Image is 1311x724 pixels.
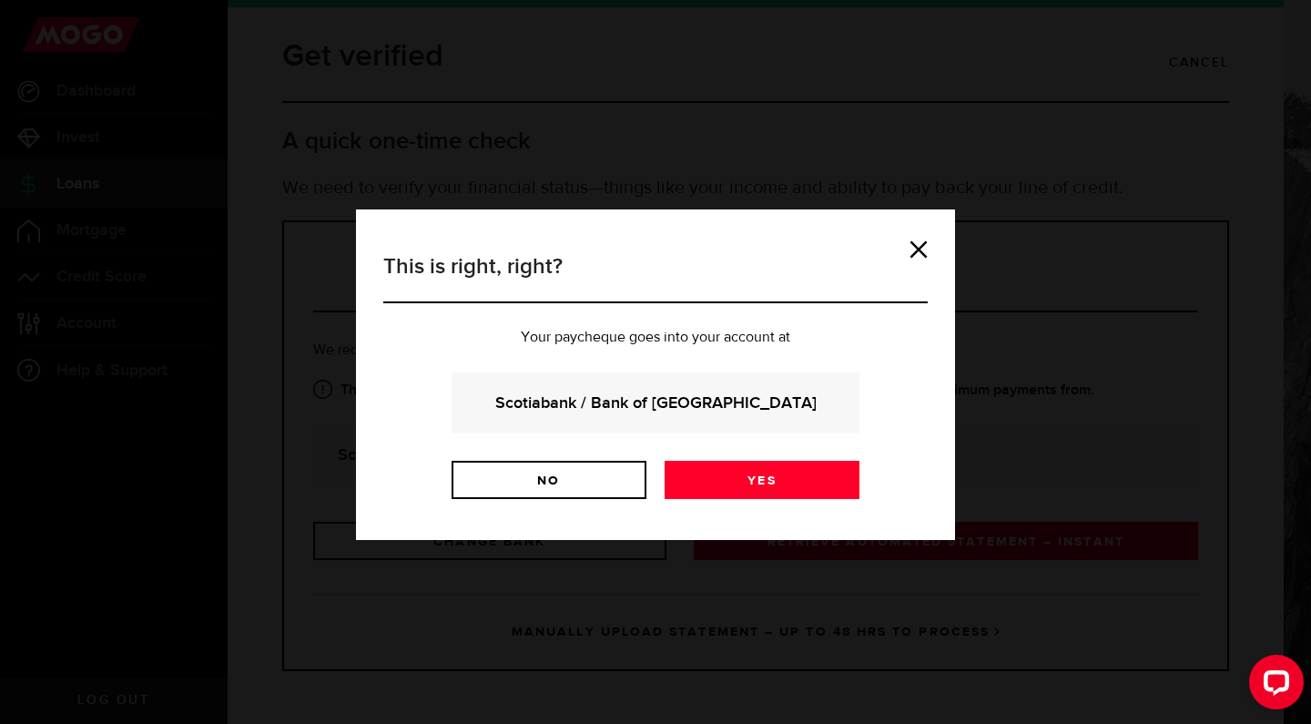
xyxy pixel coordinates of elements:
[665,461,859,499] a: Yes
[452,461,646,499] a: No
[1235,648,1311,724] iframe: LiveChat chat widget
[476,391,835,415] strong: Scotiabank / Bank of [GEOGRAPHIC_DATA]
[383,331,928,345] p: Your paycheque goes into your account at
[383,250,928,303] h3: This is right, right?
